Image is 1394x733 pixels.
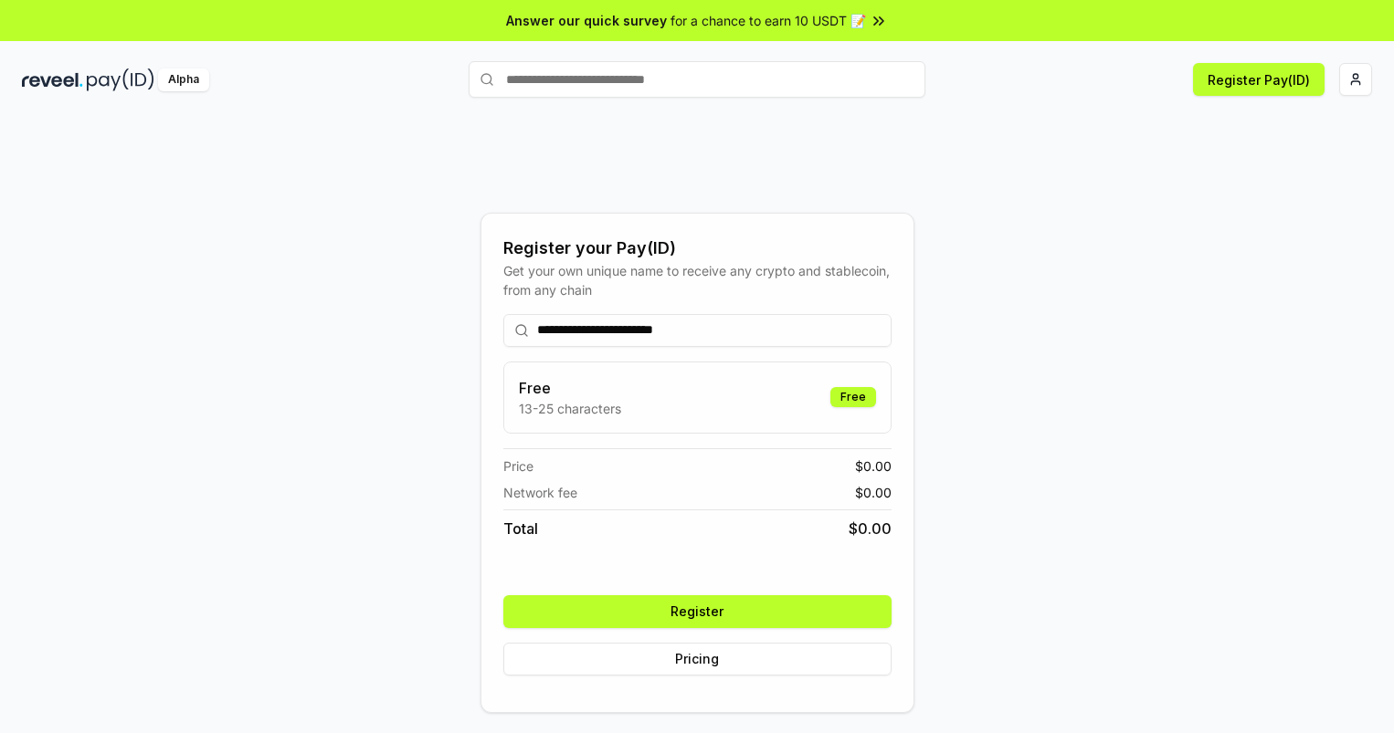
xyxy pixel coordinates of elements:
[849,518,892,539] span: $ 0.00
[503,643,892,675] button: Pricing
[1193,63,1325,96] button: Register Pay(ID)
[671,11,866,30] span: for a chance to earn 10 USDT 📝
[855,456,892,476] span: $ 0.00
[87,68,154,91] img: pay_id
[503,518,538,539] span: Total
[158,68,209,91] div: Alpha
[519,399,621,418] p: 13-25 characters
[830,387,876,407] div: Free
[503,595,892,628] button: Register
[503,456,533,476] span: Price
[855,483,892,502] span: $ 0.00
[503,483,577,502] span: Network fee
[519,377,621,399] h3: Free
[506,11,667,30] span: Answer our quick survey
[503,261,892,299] div: Get your own unique name to receive any crypto and stablecoin, from any chain
[503,236,892,261] div: Register your Pay(ID)
[22,68,83,91] img: reveel_dark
